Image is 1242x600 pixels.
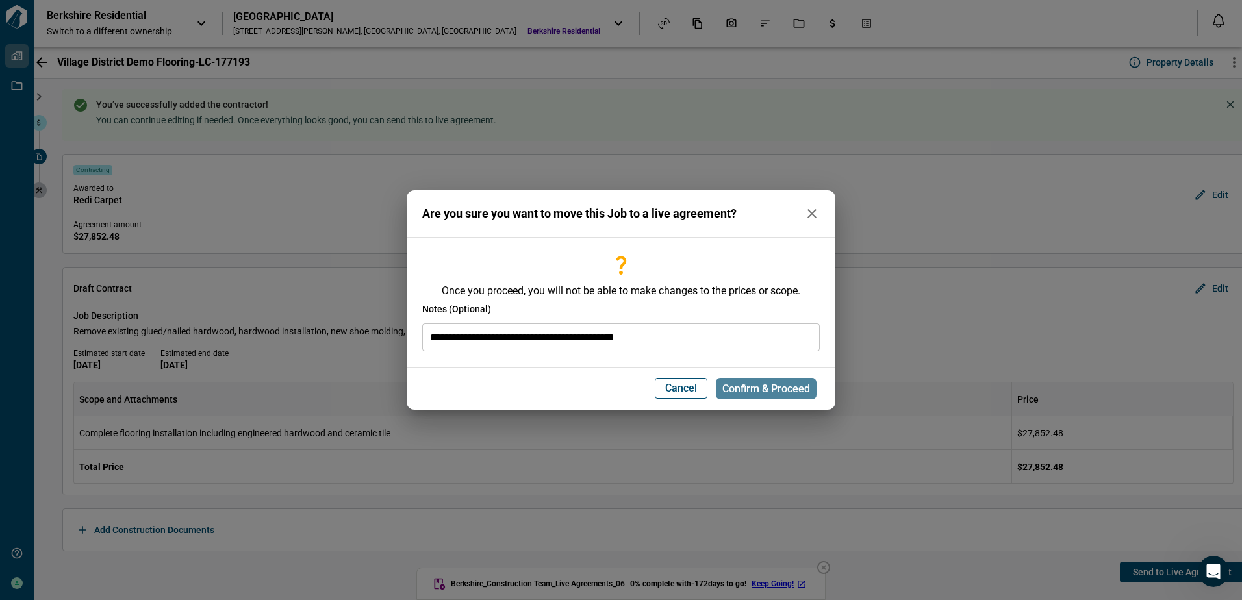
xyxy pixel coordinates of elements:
[716,378,817,400] button: Confirm & Proceed
[722,382,810,395] span: Confirm & Proceed
[655,378,707,399] button: Cancel
[1198,556,1229,587] iframe: Intercom live chat
[665,382,697,395] span: Cancel
[422,284,820,297] span: Once you proceed, you will not be able to make changes to the prices or scope.
[422,207,737,220] span: Are you sure you want to move this Job to a live agreement?
[422,303,491,316] span: Notes (Optional)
